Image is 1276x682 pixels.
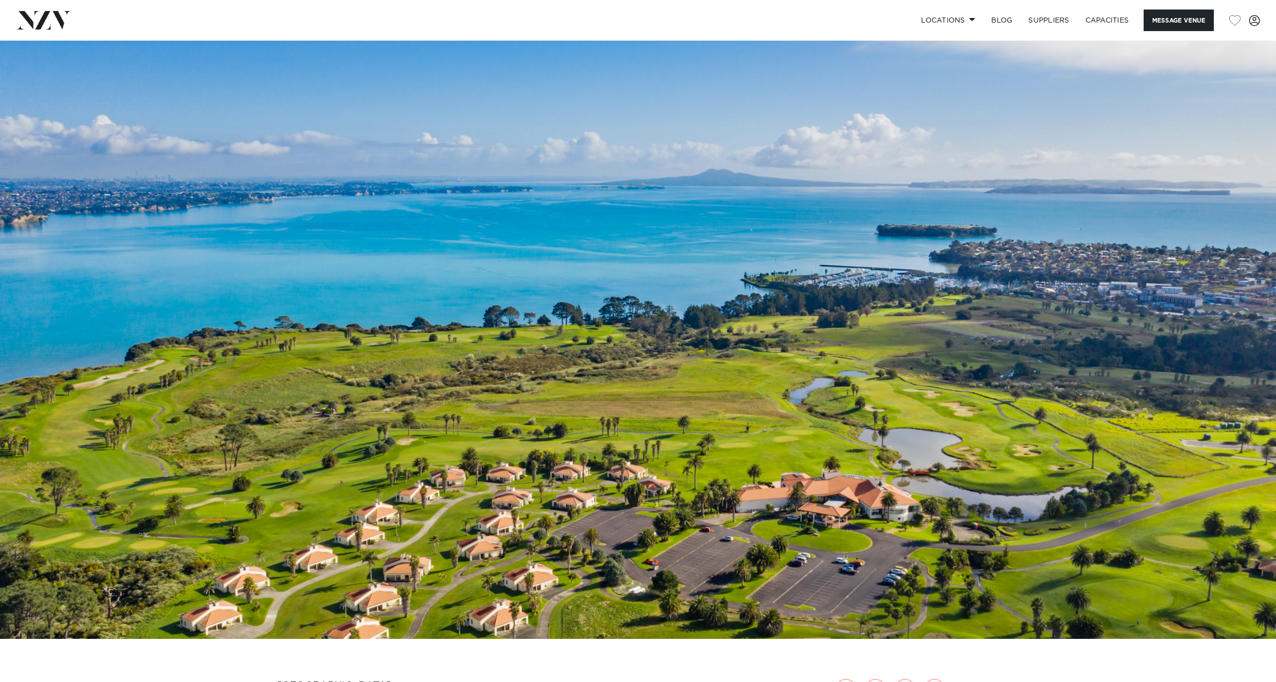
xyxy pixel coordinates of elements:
[1144,10,1214,31] button: Message Venue
[16,11,71,29] img: nzv-logo.png
[1077,10,1137,31] a: Capacities
[913,10,983,31] a: Locations
[983,10,1020,31] a: BLOG
[1020,10,1077,31] a: SUPPLIERS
